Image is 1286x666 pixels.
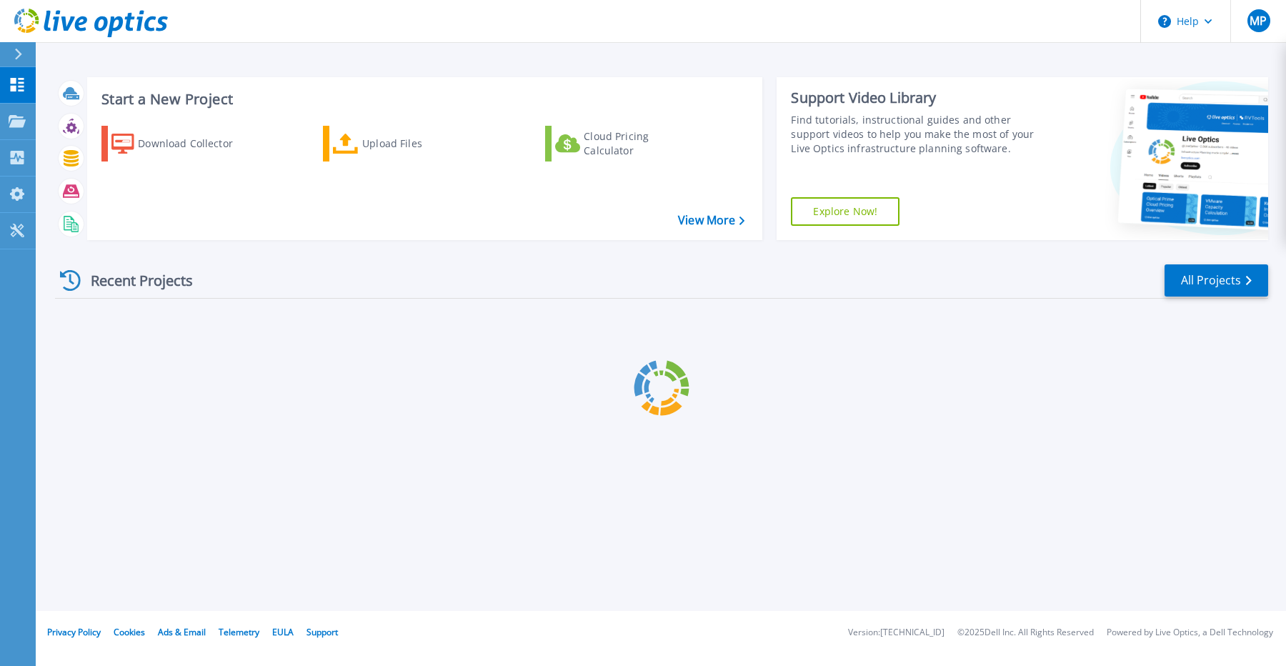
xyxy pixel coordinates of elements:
a: Upload Files [323,126,482,161]
li: Version: [TECHNICAL_ID] [848,628,944,637]
div: Find tutorials, instructional guides and other support videos to help you make the most of your L... [791,113,1040,156]
div: Upload Files [362,129,477,158]
a: Cookies [114,626,145,638]
li: Powered by Live Optics, a Dell Technology [1107,628,1273,637]
a: Telemetry [219,626,259,638]
li: © 2025 Dell Inc. All Rights Reserved [957,628,1094,637]
div: Download Collector [138,129,252,158]
h3: Start a New Project [101,91,744,107]
a: All Projects [1165,264,1268,297]
a: Support [306,626,338,638]
a: Cloud Pricing Calculator [545,126,704,161]
a: Explore Now! [791,197,899,226]
div: Recent Projects [55,263,212,298]
a: Download Collector [101,126,261,161]
a: View More [678,214,744,227]
div: Support Video Library [791,89,1040,107]
a: Ads & Email [158,626,206,638]
a: Privacy Policy [47,626,101,638]
div: Cloud Pricing Calculator [584,129,698,158]
a: EULA [272,626,294,638]
span: MP [1250,15,1267,26]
